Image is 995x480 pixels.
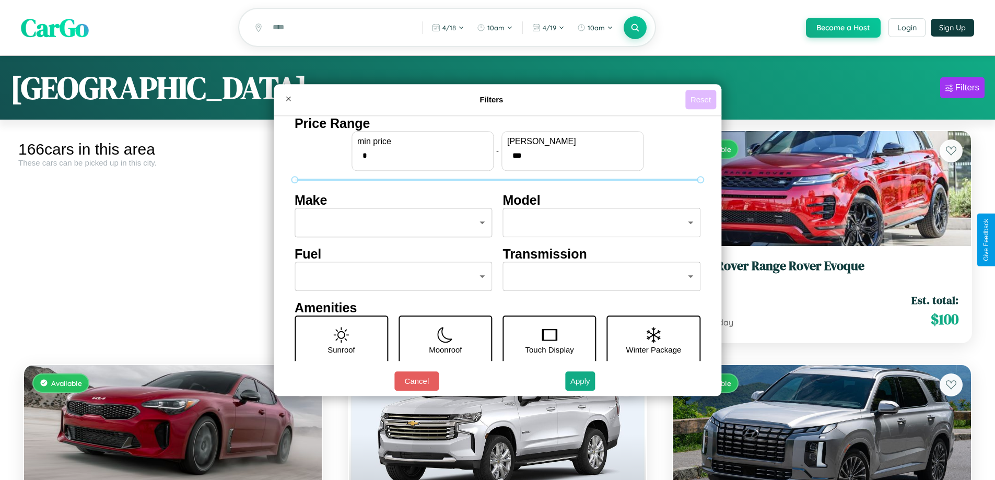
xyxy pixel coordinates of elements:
[543,24,556,32] span: 4 / 19
[51,379,82,388] span: Available
[503,193,701,208] h4: Model
[931,19,974,37] button: Sign Up
[911,292,958,308] span: Est. total:
[507,137,638,146] label: [PERSON_NAME]
[18,158,327,167] div: These cars can be picked up in this city.
[21,10,89,45] span: CarGo
[888,18,926,37] button: Login
[626,343,682,357] p: Winter Package
[940,77,985,98] button: Filters
[429,343,462,357] p: Moonroof
[10,66,307,109] h1: [GEOGRAPHIC_DATA]
[427,19,470,36] button: 4/18
[472,19,518,36] button: 10am
[18,141,327,158] div: 166 cars in this area
[295,247,493,262] h4: Fuel
[685,90,716,109] button: Reset
[588,24,605,32] span: 10am
[931,309,958,330] span: $ 100
[298,95,685,104] h4: Filters
[327,343,355,357] p: Sunroof
[572,19,618,36] button: 10am
[487,24,505,32] span: 10am
[295,193,493,208] h4: Make
[394,371,439,391] button: Cancel
[357,137,488,146] label: min price
[295,116,700,131] h4: Price Range
[295,300,700,315] h4: Amenities
[527,19,570,36] button: 4/19
[711,317,733,327] span: / day
[982,219,990,261] div: Give Feedback
[442,24,456,32] span: 4 / 18
[496,144,499,158] p: -
[955,83,979,93] div: Filters
[686,259,958,274] h3: Land Rover Range Rover Evoque
[525,343,573,357] p: Touch Display
[806,18,881,38] button: Become a Host
[686,259,958,284] a: Land Rover Range Rover Evoque2014
[565,371,595,391] button: Apply
[503,247,701,262] h4: Transmission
